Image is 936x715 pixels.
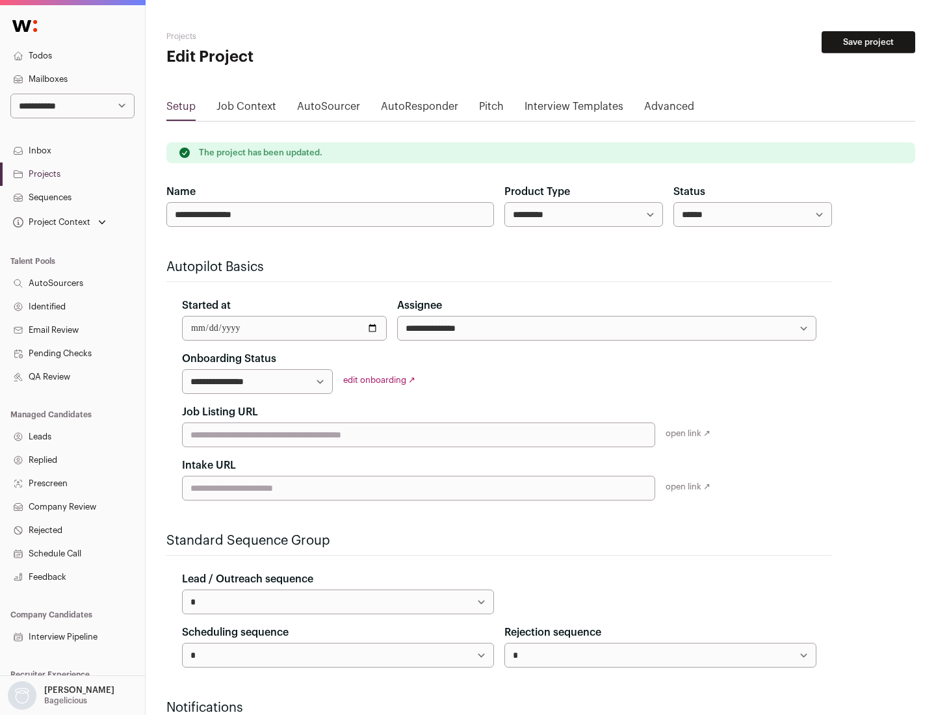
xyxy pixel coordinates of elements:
label: Assignee [397,298,442,313]
label: Rejection sequence [504,625,601,640]
label: Scheduling sequence [182,625,289,640]
button: Save project [822,31,915,53]
label: Lead / Outreach sequence [182,571,313,587]
img: nopic.png [8,681,36,710]
label: Job Listing URL [182,404,258,420]
button: Open dropdown [5,681,117,710]
h1: Edit Project [166,47,416,68]
label: Onboarding Status [182,351,276,367]
a: Interview Templates [525,99,623,120]
h2: Projects [166,31,416,42]
a: AutoResponder [381,99,458,120]
label: Started at [182,298,231,313]
div: Project Context [10,217,90,227]
label: Name [166,184,196,200]
label: Status [673,184,705,200]
p: [PERSON_NAME] [44,685,114,695]
p: The project has been updated. [199,148,322,158]
a: Setup [166,99,196,120]
label: Intake URL [182,458,236,473]
a: edit onboarding ↗ [343,376,415,384]
a: Job Context [216,99,276,120]
a: AutoSourcer [297,99,360,120]
label: Product Type [504,184,570,200]
p: Bagelicious [44,695,87,706]
h2: Autopilot Basics [166,258,832,276]
button: Open dropdown [10,213,109,231]
h2: Standard Sequence Group [166,532,832,550]
a: Advanced [644,99,694,120]
a: Pitch [479,99,504,120]
img: Wellfound [5,13,44,39]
